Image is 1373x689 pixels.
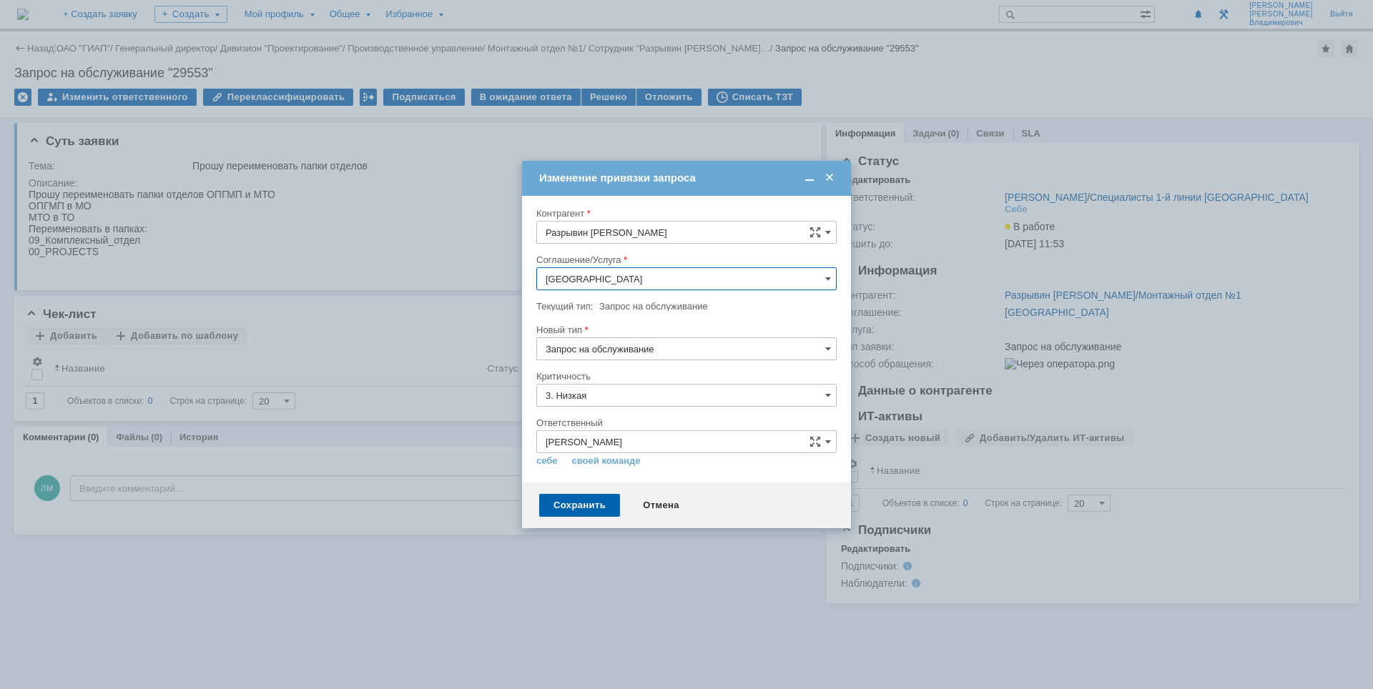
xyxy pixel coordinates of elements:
[536,325,834,334] div: Новый тип
[809,436,821,447] span: Сложная форма
[536,301,593,312] label: Текущий тип:
[536,209,834,218] div: Контрагент
[539,172,837,184] div: Изменение привязки запроса
[536,455,558,467] a: себе
[599,301,708,312] span: Запрос на обслуживание
[809,227,821,238] span: Сложная форма
[536,372,834,381] div: Критичность
[572,455,641,467] a: своей команде
[536,255,834,264] div: Соглашение/Услуга
[822,172,837,184] span: Закрыть
[536,418,834,427] div: Ответственный
[802,172,817,184] span: Свернуть (Ctrl + M)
